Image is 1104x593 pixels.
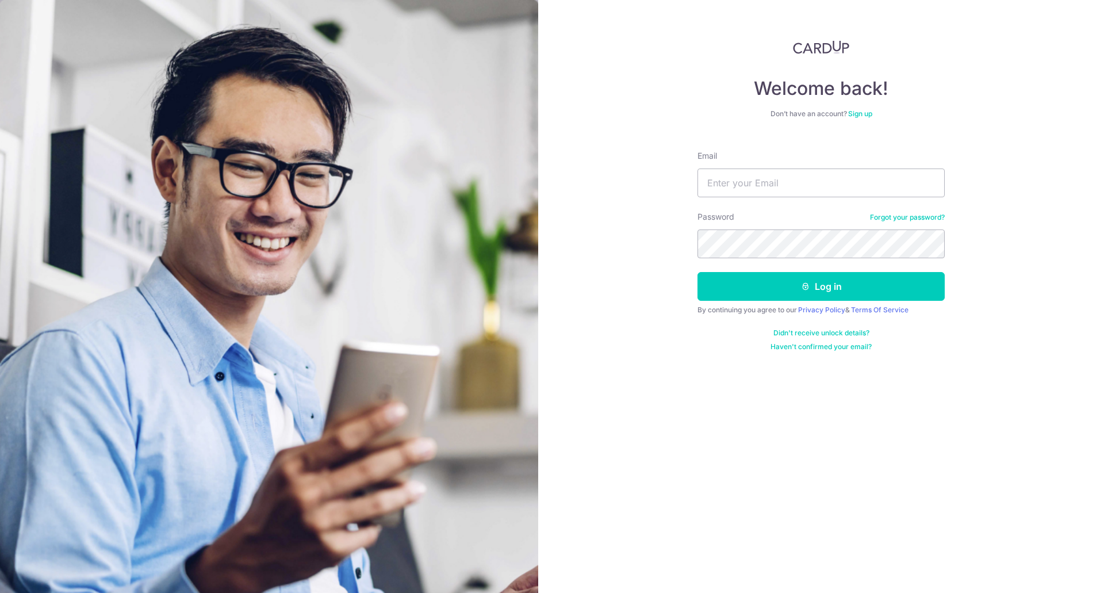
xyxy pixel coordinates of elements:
div: By continuing you agree to our & [697,305,945,315]
a: Privacy Policy [798,305,845,314]
a: Sign up [848,109,872,118]
a: Didn't receive unlock details? [773,328,869,338]
div: Don’t have an account? [697,109,945,118]
label: Password [697,211,734,223]
h4: Welcome back! [697,77,945,100]
img: CardUp Logo [793,40,849,54]
a: Forgot your password? [870,213,945,222]
label: Email [697,150,717,162]
a: Terms Of Service [851,305,908,314]
button: Log in [697,272,945,301]
input: Enter your Email [697,169,945,197]
a: Haven't confirmed your email? [770,342,872,351]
